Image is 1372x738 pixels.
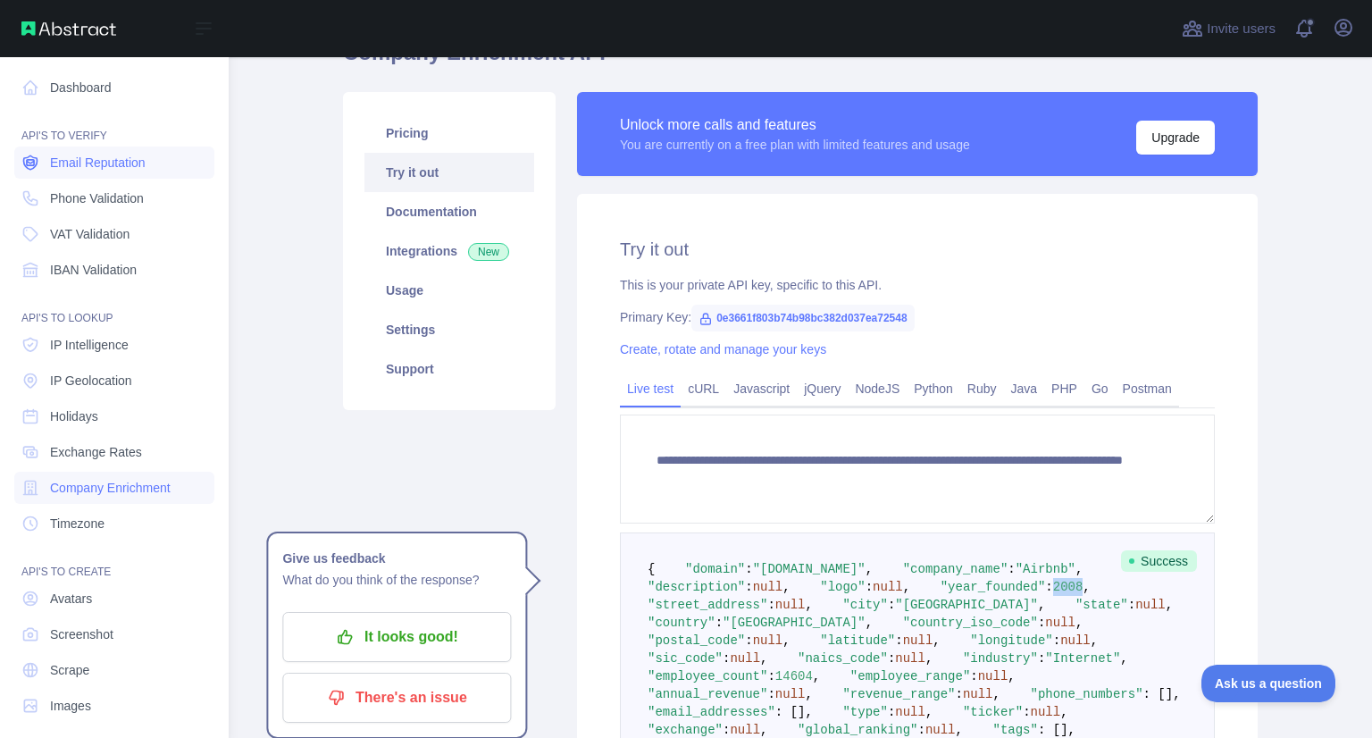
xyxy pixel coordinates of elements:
[723,616,866,630] span: "[GEOGRAPHIC_DATA]"
[648,562,655,576] span: {
[14,329,214,361] a: IP Intelligence
[648,616,715,630] span: "country"
[364,113,534,153] a: Pricing
[873,580,903,594] span: null
[907,374,960,403] a: Python
[1053,580,1083,594] span: 2008
[925,705,933,719] span: ,
[14,507,214,540] a: Timezone
[1038,651,1045,666] span: :
[745,580,752,594] span: :
[620,136,970,154] div: You are currently on a free plan with limited features and usage
[895,705,925,719] span: null
[1004,374,1045,403] a: Java
[620,374,681,403] a: Live test
[1201,665,1336,702] iframe: Toggle Customer Support
[866,616,873,630] span: ,
[468,243,509,261] span: New
[648,687,767,701] span: "annual_revenue"
[685,562,745,576] span: "domain"
[50,189,144,207] span: Phone Validation
[648,633,745,648] span: "postal_code"
[50,372,132,390] span: IP Geolocation
[14,618,214,650] a: Screenshot
[813,669,820,683] span: ,
[767,669,774,683] span: :
[888,705,895,719] span: :
[50,590,92,608] span: Avatars
[715,616,723,630] span: :
[50,225,130,243] span: VAT Validation
[648,651,723,666] span: "sic_code"
[1008,669,1015,683] span: ,
[1116,374,1179,403] a: Postman
[1060,705,1067,719] span: ,
[14,254,214,286] a: IBAN Validation
[805,598,812,612] span: ,
[1008,562,1015,576] span: :
[753,580,783,594] span: null
[993,687,1000,701] span: ,
[723,723,730,737] span: :
[782,633,790,648] span: ,
[895,633,902,648] span: :
[925,651,933,666] span: ,
[888,651,895,666] span: :
[364,271,534,310] a: Usage
[820,633,895,648] span: "latitude"
[760,651,767,666] span: ,
[1121,550,1197,572] span: Success
[1031,687,1143,701] span: "phone_numbers"
[978,669,1008,683] span: null
[963,651,1038,666] span: "industry"
[745,633,752,648] span: :
[14,289,214,325] div: API'S TO LOOKUP
[848,374,907,403] a: NodeJS
[50,407,98,425] span: Holidays
[14,147,214,179] a: Email Reputation
[14,583,214,615] a: Avatars
[820,580,865,594] span: "logo"
[14,472,214,504] a: Company Enrichment
[1038,616,1045,630] span: :
[648,723,723,737] span: "exchange"
[1120,651,1127,666] span: ,
[1045,616,1075,630] span: null
[1207,19,1276,39] span: Invite users
[50,154,146,172] span: Email Reputation
[1075,562,1083,576] span: ,
[681,374,726,403] a: cURL
[993,723,1038,737] span: "tags"
[14,107,214,143] div: API'S TO VERIFY
[343,38,1258,81] h1: Company Enrichment API
[903,580,910,594] span: ,
[797,374,848,403] a: jQuery
[364,349,534,389] a: Support
[14,218,214,250] a: VAT Validation
[50,336,129,354] span: IP Intelligence
[723,651,730,666] span: :
[895,598,1038,612] span: "[GEOGRAPHIC_DATA]"
[1075,598,1128,612] span: "state"
[767,598,774,612] span: :
[620,114,970,136] div: Unlock more calls and features
[925,723,956,737] span: null
[620,276,1215,294] div: This is your private API key, specific to this API.
[1075,616,1083,630] span: ,
[753,562,866,576] span: "[DOMAIN_NAME]"
[903,616,1038,630] span: "country_iso_code"
[963,705,1023,719] span: "ticker"
[895,651,925,666] span: null
[1178,14,1279,43] button: Invite users
[691,305,915,331] span: 0e3661f803b74b98bc382d037ea72548
[960,374,1004,403] a: Ruby
[364,192,534,231] a: Documentation
[782,580,790,594] span: ,
[933,633,940,648] span: ,
[50,479,171,497] span: Company Enrichment
[775,687,806,701] span: null
[903,633,933,648] span: null
[745,562,752,576] span: :
[1084,374,1116,403] a: Go
[14,365,214,397] a: IP Geolocation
